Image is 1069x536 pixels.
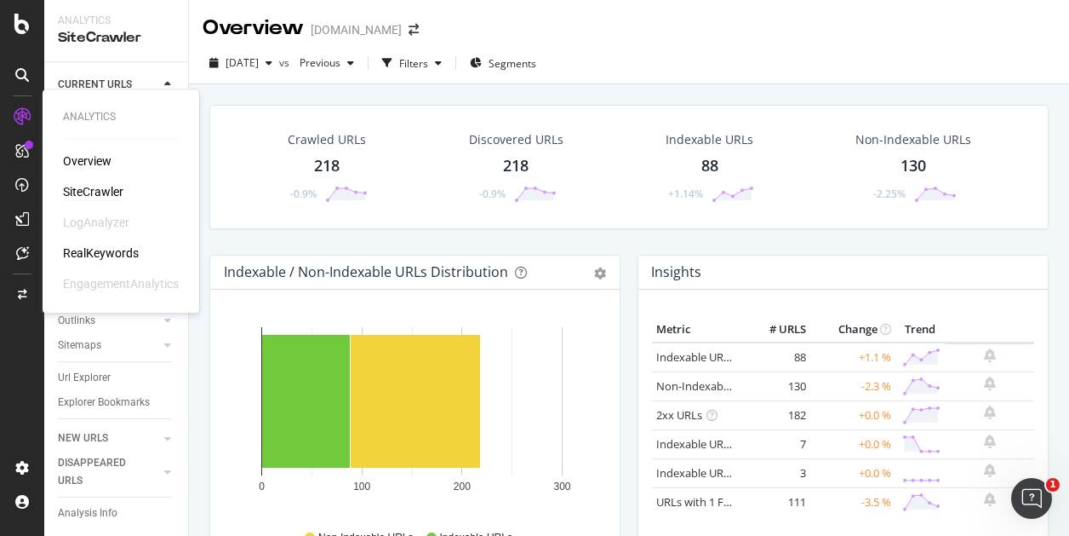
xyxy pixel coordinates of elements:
a: Overview [63,153,111,170]
div: arrow-right-arrow-left [409,24,419,36]
div: bell-plus [984,435,996,448]
div: Crawled URLs [288,131,366,148]
td: +0.0 % [810,429,895,458]
span: Segments [489,56,536,71]
div: Url Explorer [58,369,111,387]
div: Overview [203,14,304,43]
span: Previous [293,55,340,70]
td: -3.5 % [810,487,895,516]
text: 0 [259,481,265,493]
button: [DATE] [203,49,279,77]
th: Trend [895,317,945,343]
a: NEW URLS [58,429,159,447]
div: Explorer Bookmarks [58,394,150,412]
td: 7 [742,429,810,458]
a: SiteCrawler [63,183,123,200]
a: Outlinks [58,312,159,330]
div: bell-plus [984,493,996,506]
div: bell-plus [984,406,996,419]
a: Indexable URLs [656,349,735,365]
text: 300 [553,481,570,493]
div: SiteCrawler [58,28,174,48]
div: -0.9% [479,187,506,201]
div: bell-plus [984,349,996,362]
text: 200 [454,481,471,493]
a: Sitemaps [58,337,159,354]
span: 2025 Sep. 7th [226,55,259,70]
a: DISAPPEARED URLS [58,454,159,490]
div: Analysis Info [58,504,117,522]
div: Analytics [58,14,174,28]
div: Indexable / Non-Indexable URLs Distribution [224,263,508,280]
a: RealKeywords [63,245,139,262]
td: 130 [742,372,810,401]
a: URLs with 1 Follow Inlink [656,494,781,510]
a: Indexable URLs with Bad Description [656,465,842,481]
a: 2xx URLs [656,407,702,423]
th: Metric [652,317,742,343]
span: vs [279,55,293,70]
a: Analysis Info [58,504,176,522]
td: 111 [742,487,810,516]
div: Outlinks [58,312,95,330]
button: Segments [463,49,543,77]
div: Indexable URLs [666,131,753,148]
a: CURRENT URLS [58,76,159,94]
td: 182 [742,401,810,429]
div: -2.25% [873,187,906,201]
td: +0.0 % [810,458,895,487]
div: 218 [314,155,340,177]
td: -2.3 % [810,372,895,401]
div: bell-plus [984,464,996,477]
div: +1.14% [668,187,703,201]
div: gear [594,268,606,280]
div: CURRENT URLS [58,76,132,94]
button: Previous [293,49,361,77]
div: Sitemaps [58,337,101,354]
h4: Insights [651,261,701,284]
th: Change [810,317,895,343]
div: LogAnalyzer [63,214,129,231]
td: 88 [742,343,810,372]
th: # URLS [742,317,810,343]
td: 3 [742,458,810,487]
a: Url Explorer [58,369,176,387]
td: +1.1 % [810,343,895,372]
div: 88 [701,155,718,177]
div: DISAPPEARED URLS [58,454,144,490]
div: NEW URLS [58,429,108,447]
text: 100 [353,481,370,493]
div: 218 [503,155,529,177]
a: Explorer Bookmarks [58,394,176,412]
div: [DOMAIN_NAME] [311,21,402,38]
svg: A chart. [224,317,600,515]
a: Indexable URLs with Bad H1 [656,436,798,452]
span: 1 [1046,478,1060,492]
div: Non-Indexable URLs [855,131,971,148]
div: Filters [399,56,428,71]
td: +0.0 % [810,401,895,429]
div: -0.9% [290,187,317,201]
div: Discovered URLs [469,131,563,148]
div: Analytics [63,110,179,124]
div: 130 [900,155,926,177]
div: bell-plus [984,377,996,390]
button: Filters [375,49,449,77]
iframe: Intercom live chat [1011,478,1052,519]
div: EngagementAnalytics [63,275,179,292]
a: Non-Indexable URLs [656,378,760,394]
